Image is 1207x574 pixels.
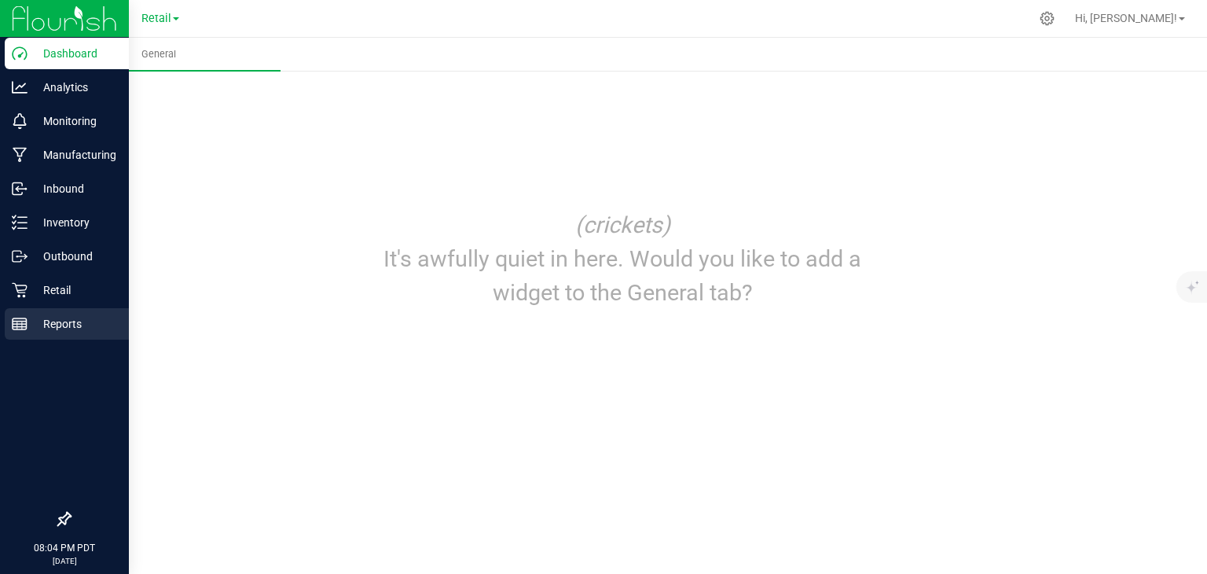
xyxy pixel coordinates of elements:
[28,315,122,333] p: Reports
[120,47,197,61] span: General
[28,247,122,266] p: Outbound
[28,112,122,131] p: Monitoring
[28,179,122,198] p: Inbound
[1075,12,1177,24] span: Hi, [PERSON_NAME]!
[7,541,122,555] p: 08:04 PM PDT
[28,145,122,164] p: Manufacturing
[12,147,28,163] inline-svg: Manufacturing
[12,215,28,230] inline-svg: Inventory
[28,281,122,300] p: Retail
[12,248,28,264] inline-svg: Outbound
[12,46,28,61] inline-svg: Dashboard
[1037,11,1057,26] div: Manage settings
[12,79,28,95] inline-svg: Analytics
[7,555,122,567] p: [DATE]
[575,212,670,238] i: (crickets)
[28,78,122,97] p: Analytics
[12,316,28,332] inline-svg: Reports
[141,12,171,25] span: Retail
[28,213,122,232] p: Inventory
[28,44,122,63] p: Dashboard
[38,38,281,71] a: General
[12,113,28,129] inline-svg: Monitoring
[12,181,28,197] inline-svg: Inbound
[357,242,888,310] p: It's awfully quiet in here. Would you like to add a widget to the General tab?
[12,282,28,298] inline-svg: Retail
